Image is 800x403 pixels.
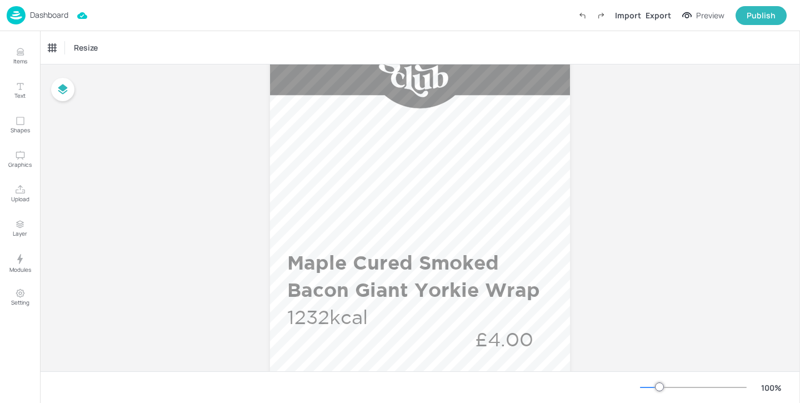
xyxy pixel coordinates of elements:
[758,382,784,394] div: 100 %
[573,6,592,25] label: Undo (Ctrl + Z)
[615,9,641,21] div: Import
[736,6,787,25] button: Publish
[676,7,731,24] button: Preview
[696,9,724,22] div: Preview
[287,306,368,327] span: 1232kcal
[747,9,776,22] div: Publish
[7,6,26,24] img: logo-86c26b7e.jpg
[475,329,533,350] span: £4.00
[30,11,68,19] p: Dashboard
[72,42,100,53] span: Resize
[646,9,671,21] div: Export
[592,6,611,25] label: Redo (Ctrl + Y)
[287,251,540,301] span: Maple Cured Smoked Bacon Giant Yorkie Wrap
